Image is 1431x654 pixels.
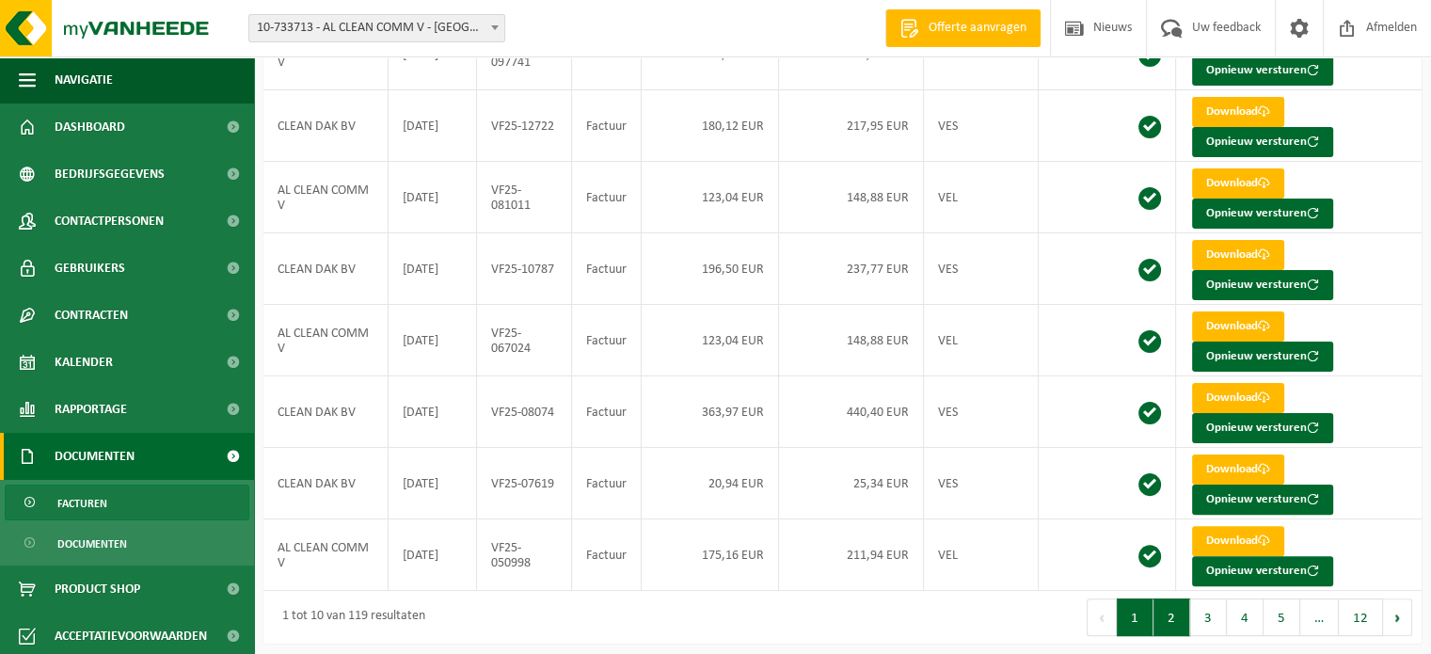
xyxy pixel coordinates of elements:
[249,15,504,41] span: 10-733713 - AL CLEAN COMM V - GELUWE
[55,386,127,433] span: Rapportage
[1192,199,1333,229] button: Opnieuw versturen
[1383,598,1412,636] button: Next
[1192,270,1333,300] button: Opnieuw versturen
[1339,598,1383,636] button: 12
[1192,127,1333,157] button: Opnieuw versturen
[477,90,572,162] td: VF25-12722
[477,519,572,591] td: VF25-050998
[924,448,1039,519] td: VES
[389,448,477,519] td: [DATE]
[389,519,477,591] td: [DATE]
[1192,240,1284,270] a: Download
[572,519,642,591] td: Factuur
[1117,598,1153,636] button: 1
[477,305,572,376] td: VF25-067024
[642,233,779,305] td: 196,50 EUR
[779,519,924,591] td: 211,94 EUR
[389,305,477,376] td: [DATE]
[55,198,164,245] span: Contactpersonen
[779,162,924,233] td: 148,88 EUR
[248,14,505,42] span: 10-733713 - AL CLEAN COMM V - GELUWE
[885,9,1041,47] a: Offerte aanvragen
[263,90,389,162] td: CLEAN DAK BV
[1190,598,1227,636] button: 3
[924,162,1039,233] td: VEL
[642,448,779,519] td: 20,94 EUR
[1192,97,1284,127] a: Download
[924,90,1039,162] td: VES
[572,376,642,448] td: Factuur
[642,519,779,591] td: 175,16 EUR
[642,305,779,376] td: 123,04 EUR
[1300,598,1339,636] span: …
[924,305,1039,376] td: VEL
[572,448,642,519] td: Factuur
[779,305,924,376] td: 148,88 EUR
[389,90,477,162] td: [DATE]
[642,376,779,448] td: 363,97 EUR
[572,90,642,162] td: Factuur
[1192,342,1333,372] button: Opnieuw versturen
[642,162,779,233] td: 123,04 EUR
[55,56,113,104] span: Navigatie
[273,600,425,634] div: 1 tot 10 van 119 resultaten
[572,233,642,305] td: Factuur
[55,566,140,613] span: Product Shop
[55,104,125,151] span: Dashboard
[477,448,572,519] td: VF25-07619
[779,448,924,519] td: 25,34 EUR
[779,376,924,448] td: 440,40 EUR
[779,233,924,305] td: 237,77 EUR
[642,90,779,162] td: 180,12 EUR
[55,245,125,292] span: Gebruikers
[1192,556,1333,586] button: Opnieuw versturen
[263,305,389,376] td: AL CLEAN COMM V
[924,519,1039,591] td: VEL
[263,448,389,519] td: CLEAN DAK BV
[1192,413,1333,443] button: Opnieuw versturen
[1192,56,1333,86] button: Opnieuw versturen
[57,486,107,521] span: Facturen
[572,162,642,233] td: Factuur
[779,90,924,162] td: 217,95 EUR
[55,339,113,386] span: Kalender
[1192,526,1284,556] a: Download
[55,151,165,198] span: Bedrijfsgegevens
[572,305,642,376] td: Factuur
[477,376,572,448] td: VF25-08074
[1227,598,1264,636] button: 4
[1087,598,1117,636] button: Previous
[263,376,389,448] td: CLEAN DAK BV
[1192,383,1284,413] a: Download
[477,233,572,305] td: VF25-10787
[1264,598,1300,636] button: 5
[477,162,572,233] td: VF25-081011
[263,233,389,305] td: CLEAN DAK BV
[5,485,249,520] a: Facturen
[263,162,389,233] td: AL CLEAN COMM V
[924,19,1031,38] span: Offerte aanvragen
[55,433,135,480] span: Documenten
[57,526,127,562] span: Documenten
[5,525,249,561] a: Documenten
[1153,598,1190,636] button: 2
[1192,311,1284,342] a: Download
[924,233,1039,305] td: VES
[389,376,477,448] td: [DATE]
[1192,485,1333,515] button: Opnieuw versturen
[1192,168,1284,199] a: Download
[263,519,389,591] td: AL CLEAN COMM V
[389,233,477,305] td: [DATE]
[55,292,128,339] span: Contracten
[924,376,1039,448] td: VES
[1192,455,1284,485] a: Download
[389,162,477,233] td: [DATE]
